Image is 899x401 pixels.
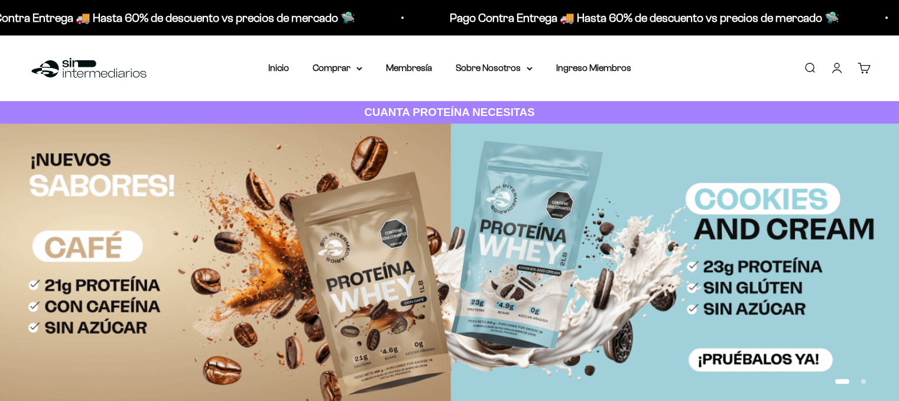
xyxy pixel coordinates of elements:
[386,63,432,73] a: Membresía
[364,106,535,118] strong: CUANTA PROTEÍNA NECESITAS
[313,60,362,76] summary: Comprar
[456,60,533,76] summary: Sobre Nosotros
[268,63,289,73] a: Inicio
[448,8,838,27] p: Pago Contra Entrega 🚚 Hasta 60% de descuento vs precios de mercado 🛸
[556,63,631,73] a: Ingreso Miembros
